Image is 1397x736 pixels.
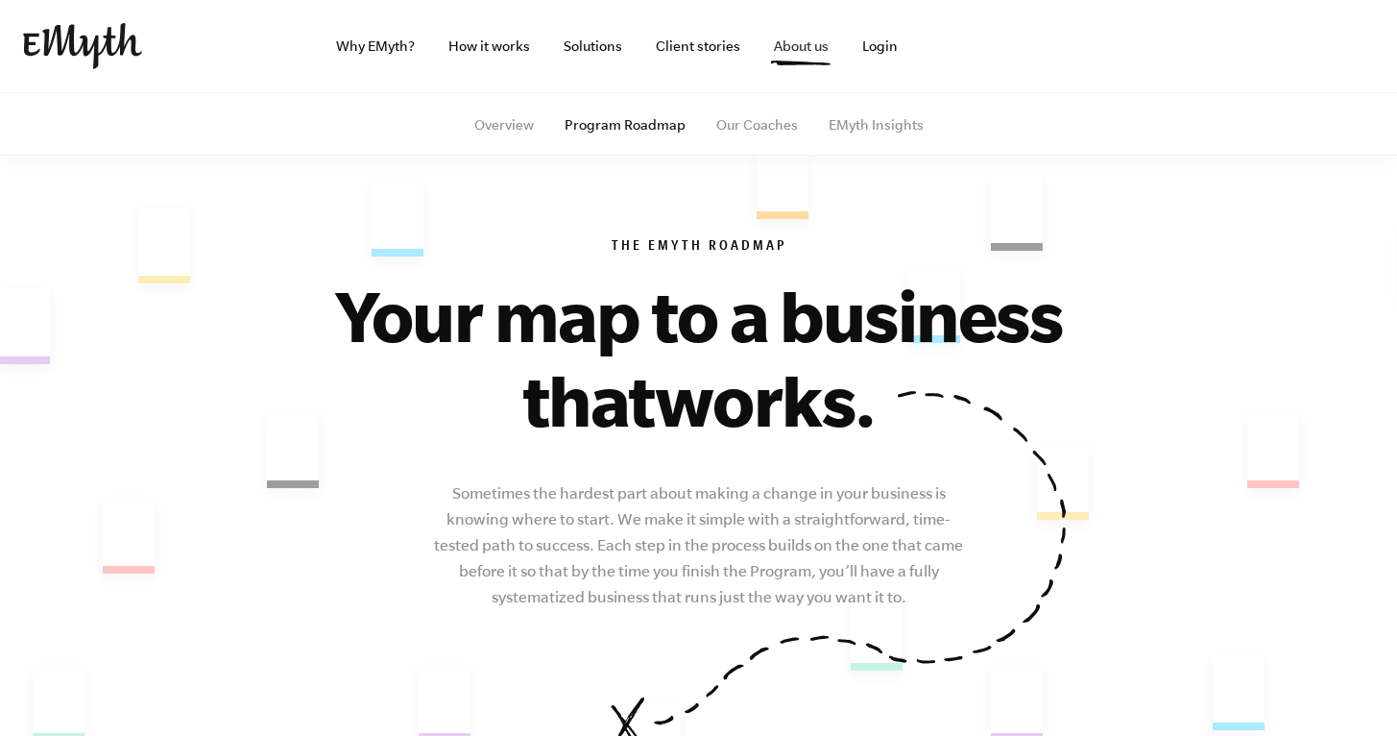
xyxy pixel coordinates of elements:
img: EMyth [23,23,142,69]
span: works. [655,359,876,440]
iframe: Chat Widget [1301,644,1397,736]
p: Sometimes the hardest part about making a change in your business is knowing where to start. We m... [431,480,967,610]
iframe: Embedded CTA [961,25,1163,67]
a: Our Coaches [716,117,798,133]
a: Overview [474,117,534,133]
iframe: Embedded CTA [1172,25,1374,67]
h1: Your map to a business that [277,273,1121,442]
a: Program Roadmap [565,117,686,133]
h6: The EMyth Roadmap [115,238,1283,258]
a: EMyth Insights [829,117,924,133]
